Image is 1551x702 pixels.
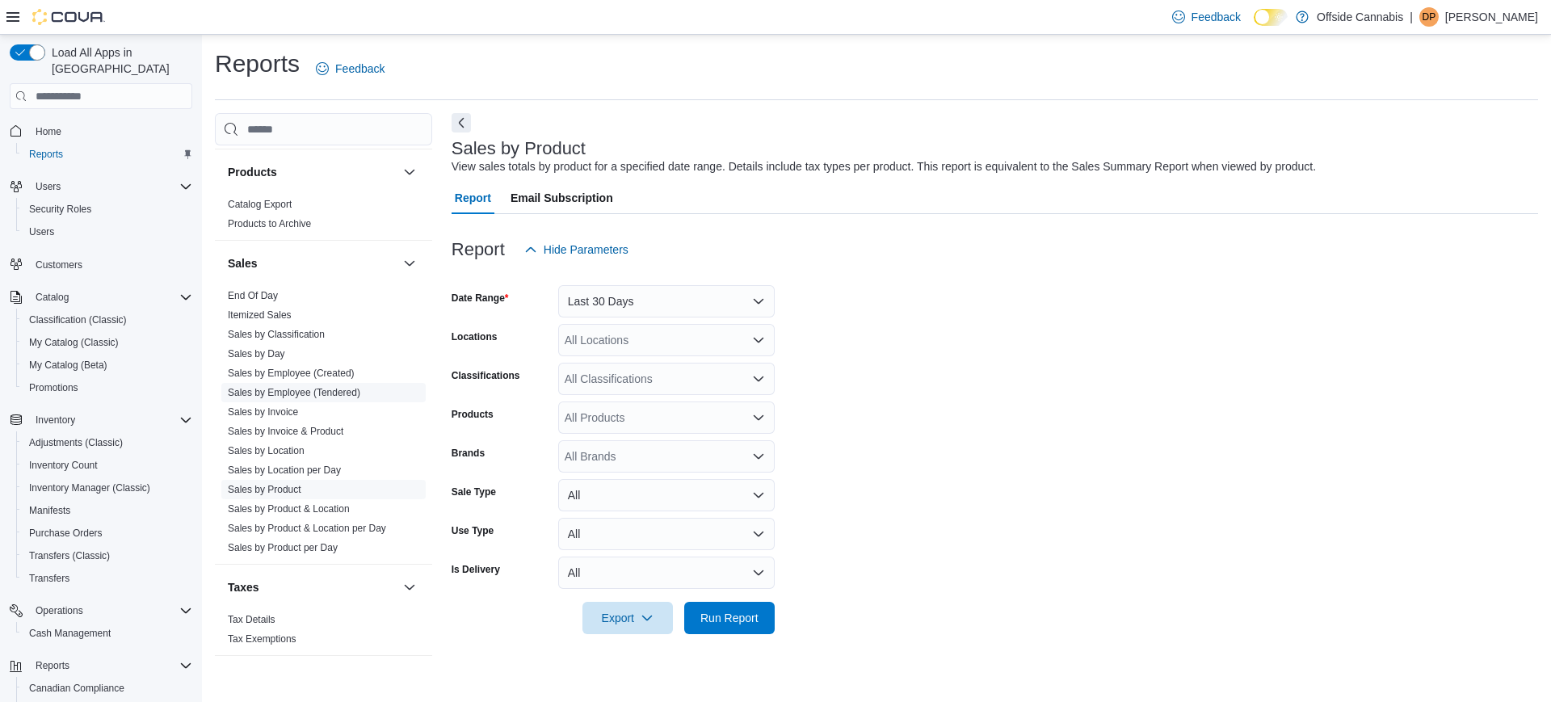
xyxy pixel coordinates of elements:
[16,221,199,243] button: Users
[511,182,613,214] span: Email Subscription
[29,359,107,372] span: My Catalog (Beta)
[452,240,505,259] h3: Report
[16,198,199,221] button: Security Roles
[16,143,199,166] button: Reports
[23,456,104,475] a: Inventory Count
[16,477,199,499] button: Inventory Manager (Classic)
[752,372,765,385] button: Open list of options
[752,334,765,347] button: Open list of options
[3,654,199,677] button: Reports
[592,602,663,634] span: Export
[228,483,301,496] span: Sales by Product
[228,445,305,456] a: Sales by Location
[23,624,192,643] span: Cash Management
[29,148,63,161] span: Reports
[1254,9,1288,26] input: Dark Mode
[228,329,325,340] a: Sales by Classification
[29,656,192,675] span: Reports
[228,164,277,180] h3: Products
[228,503,350,515] a: Sales by Product & Location
[16,331,199,354] button: My Catalog (Classic)
[452,563,500,576] label: Is Delivery
[23,378,85,397] a: Promotions
[23,310,133,330] a: Classification (Classic)
[1423,7,1436,27] span: DP
[228,289,278,302] span: End Of Day
[228,426,343,437] a: Sales by Invoice & Product
[228,523,386,534] a: Sales by Product & Location per Day
[36,604,83,617] span: Operations
[228,633,296,645] a: Tax Exemptions
[23,200,192,219] span: Security Roles
[23,679,192,698] span: Canadian Compliance
[582,602,673,634] button: Export
[228,368,355,379] a: Sales by Employee (Created)
[36,291,69,304] span: Catalog
[23,145,69,164] a: Reports
[228,464,341,476] a: Sales by Location per Day
[23,478,157,498] a: Inventory Manager (Classic)
[16,622,199,645] button: Cash Management
[228,579,397,595] button: Taxes
[29,225,54,238] span: Users
[452,486,496,498] label: Sale Type
[400,254,419,273] button: Sales
[215,195,432,240] div: Products
[558,557,775,589] button: All
[29,504,70,517] span: Manifests
[29,572,69,585] span: Transfers
[1445,7,1538,27] p: [PERSON_NAME]
[16,309,199,331] button: Classification (Classic)
[16,454,199,477] button: Inventory Count
[23,624,117,643] a: Cash Management
[23,478,192,498] span: Inventory Manager (Classic)
[23,333,125,352] a: My Catalog (Classic)
[29,481,150,494] span: Inventory Manager (Classic)
[752,411,765,424] button: Open list of options
[3,253,199,276] button: Customers
[228,328,325,341] span: Sales by Classification
[335,61,385,77] span: Feedback
[228,347,285,360] span: Sales by Day
[16,431,199,454] button: Adjustments (Classic)
[452,447,485,460] label: Brands
[16,544,199,567] button: Transfers (Classic)
[452,113,471,132] button: Next
[228,309,292,321] a: Itemized Sales
[558,285,775,317] button: Last 30 Days
[228,614,275,625] a: Tax Details
[29,459,98,472] span: Inventory Count
[29,177,192,196] span: Users
[228,290,278,301] a: End Of Day
[23,523,109,543] a: Purchase Orders
[29,120,192,141] span: Home
[29,436,123,449] span: Adjustments (Classic)
[452,292,509,305] label: Date Range
[29,682,124,695] span: Canadian Compliance
[29,549,110,562] span: Transfers (Classic)
[452,524,494,537] label: Use Type
[228,387,360,398] a: Sales by Employee (Tendered)
[228,425,343,438] span: Sales by Invoice & Product
[309,53,391,85] a: Feedback
[752,450,765,463] button: Open list of options
[23,145,192,164] span: Reports
[1419,7,1439,27] div: Daniel Pelchovitz
[452,158,1316,175] div: View sales totals by product for a specified date range. Details include tax types per product. T...
[452,408,494,421] label: Products
[228,633,296,645] span: Tax Exemptions
[3,175,199,198] button: Users
[228,541,338,554] span: Sales by Product per Day
[29,122,68,141] a: Home
[518,233,635,266] button: Hide Parameters
[228,218,311,229] a: Products to Archive
[1317,7,1403,27] p: Offside Cannabis
[29,336,119,349] span: My Catalog (Classic)
[23,200,98,219] a: Security Roles
[228,579,259,595] h3: Taxes
[228,406,298,418] a: Sales by Invoice
[228,164,397,180] button: Products
[23,501,192,520] span: Manifests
